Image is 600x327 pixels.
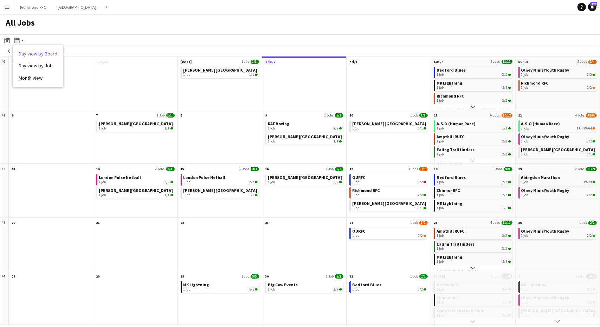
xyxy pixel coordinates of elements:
span: 30 [265,274,269,279]
span: 5/5 [251,274,259,279]
span: 2/2 [503,313,508,318]
span: 13 [12,167,15,171]
a: Ampthill RUFC1 job2/2 [437,133,511,144]
span: 2 Jobs [575,167,585,171]
span: 27 [12,274,15,279]
span: 18 [434,167,437,171]
span: 2/2 [587,234,592,238]
span: 2/2 [508,248,511,250]
span: 2/2 [503,300,508,305]
span: 1/2 [424,235,426,237]
span: Ampthill RUFC [437,228,464,234]
span: 3/3 [335,113,343,118]
span: 21 [96,220,99,225]
span: 14/14 [586,274,597,279]
span: 7 [96,113,98,118]
span: 1 job [268,180,275,184]
span: 1 job [437,139,444,144]
span: 0/2 [418,180,423,184]
span: 1 job [437,126,444,131]
span: 2/2 [587,139,592,144]
span: 1/2 [419,221,428,225]
span: 2 [518,274,520,279]
a: Bedford Blues1 job2/2 [437,174,511,184]
span: Stowe School [268,175,342,180]
span: Brackley TC [437,282,460,287]
span: 2/2 [508,74,511,76]
span: 2/2 [503,152,508,156]
span: 1 job [352,193,359,197]
span: 19/19 [593,181,595,183]
span: 2/2 [508,181,511,183]
span: Ampthill RUFC [437,134,464,139]
a: Bedford Blues1 job2/2 [437,67,511,77]
span: 2 jobs [521,126,530,131]
span: 2/2 [593,74,595,76]
a: MK Lightning1 job5/5 [437,80,511,90]
span: 2/2 [508,153,511,155]
a: Richmond RFC1 job1/2 [521,80,595,90]
span: Stowe School [352,201,426,206]
span: 20 [12,220,15,225]
span: 2/2 [503,247,508,251]
span: 1 Job [326,274,334,279]
span: 1 job [521,313,528,318]
span: OURFC [352,175,365,180]
span: 1 Job [410,220,418,225]
span: A.S.O (Human Race) [437,121,476,126]
span: 2/2 [418,287,423,292]
span: 5/5 [508,261,511,263]
span: 22 [181,220,184,225]
span: 1 job [183,193,191,197]
span: 2/2 [587,300,592,305]
span: 4 Jobs [491,220,500,225]
span: 1/1 [165,193,170,197]
span: 2/2 [334,180,338,184]
span: 1 job [99,193,106,197]
a: Bedford Blues1 job2/2 [352,281,426,292]
span: Richmond RFC [521,80,549,86]
span: 8/8 [503,287,508,292]
span: 1 job [437,86,444,90]
span: MK Lightning [437,201,462,206]
span: 1 job [268,139,275,144]
span: 1 job [437,300,444,305]
span: 5 Jobs [491,59,500,64]
span: 25 [434,220,437,225]
a: Day view by Job [19,62,57,69]
span: 3 Jobs [493,167,503,171]
span: 4 Jobs [575,274,585,279]
span: 1/1 [418,126,423,131]
span: 3 Jobs [408,167,418,171]
span: 1/1 [249,73,254,77]
span: Ealing Trailfinders [437,241,475,247]
span: Olney Minis/Youth Rugby [521,134,569,139]
span: 1/1 [255,74,258,76]
span: OURFC [352,228,365,234]
span: 2/2 [587,193,592,197]
span: 17 [349,167,353,171]
span: Fri, 3 [349,59,357,64]
a: OURFC1 job1/2 [352,228,426,238]
span: 1 job [352,180,359,184]
span: 1 job [183,180,191,184]
span: 1/1 [165,126,170,131]
span: Abingdon Marathon [521,175,560,180]
span: 14 [96,167,99,171]
span: 2/2 [593,140,595,142]
span: 1/1 [170,127,173,129]
span: 26 [518,220,522,225]
span: 29 [181,274,184,279]
span: 1 job [437,287,444,292]
button: Richmond RFC [14,0,52,14]
span: Tue, 30 [96,59,108,64]
span: 1 Job [326,167,334,171]
span: 2/2 [424,194,426,196]
span: A.S.O (Human Race) [521,121,560,126]
span: 2 Jobs [324,113,334,118]
a: London Pulse Netball1 job2/2 [183,174,258,184]
span: 2/2 [508,140,511,142]
span: Bedford Blues [437,67,466,73]
span: 1 job [352,287,359,292]
span: 1/1 [166,113,175,118]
